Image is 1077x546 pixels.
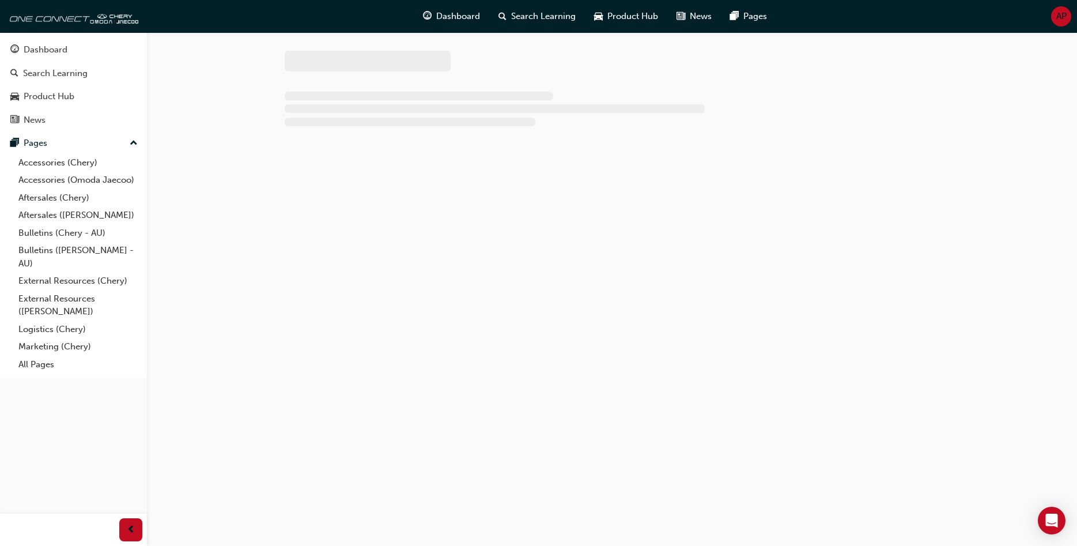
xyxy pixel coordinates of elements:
[14,321,142,338] a: Logistics (Chery)
[5,39,142,61] a: Dashboard
[5,110,142,131] a: News
[14,224,142,242] a: Bulletins (Chery - AU)
[24,43,67,57] div: Dashboard
[436,10,480,23] span: Dashboard
[14,242,142,272] a: Bulletins ([PERSON_NAME] - AU)
[5,133,142,154] button: Pages
[5,37,142,133] button: DashboardSearch LearningProduct HubNews
[10,138,19,149] span: pages-icon
[130,136,138,151] span: up-icon
[1056,10,1067,23] span: AP
[24,114,46,127] div: News
[5,86,142,107] a: Product Hub
[677,9,685,24] span: news-icon
[14,272,142,290] a: External Resources (Chery)
[6,5,138,28] img: oneconnect
[489,5,585,28] a: search-iconSearch Learning
[5,63,142,84] a: Search Learning
[14,171,142,189] a: Accessories (Omoda Jaecoo)
[585,5,667,28] a: car-iconProduct Hub
[414,5,489,28] a: guage-iconDashboard
[14,290,142,321] a: External Resources ([PERSON_NAME])
[498,9,507,24] span: search-icon
[10,45,19,55] span: guage-icon
[730,9,739,24] span: pages-icon
[423,9,432,24] span: guage-icon
[607,10,658,23] span: Product Hub
[667,5,721,28] a: news-iconNews
[23,67,88,80] div: Search Learning
[594,9,603,24] span: car-icon
[14,338,142,356] a: Marketing (Chery)
[10,92,19,102] span: car-icon
[14,189,142,207] a: Aftersales (Chery)
[14,206,142,224] a: Aftersales ([PERSON_NAME])
[127,523,135,537] span: prev-icon
[721,5,776,28] a: pages-iconPages
[1051,6,1071,27] button: AP
[511,10,576,23] span: Search Learning
[14,154,142,172] a: Accessories (Chery)
[24,137,47,150] div: Pages
[743,10,767,23] span: Pages
[690,10,712,23] span: News
[10,115,19,126] span: news-icon
[1038,507,1065,534] div: Open Intercom Messenger
[14,356,142,374] a: All Pages
[24,90,74,103] div: Product Hub
[10,69,18,79] span: search-icon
